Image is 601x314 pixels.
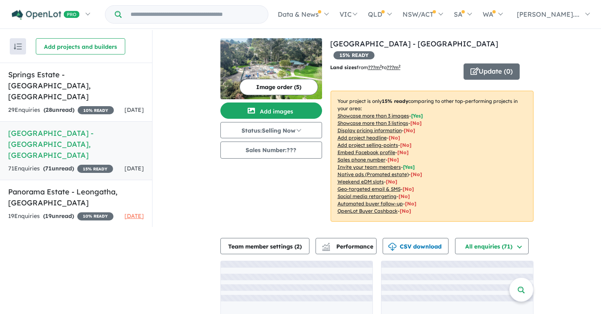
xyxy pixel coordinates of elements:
img: bar-chart.svg [322,245,330,251]
span: [DATE] [124,165,144,172]
div: 19 Enquir ies [8,212,113,221]
button: Status:Selling Now [220,122,322,138]
p: from [330,63,457,72]
span: [DATE] [124,212,144,220]
span: [PERSON_NAME].... [517,10,579,18]
span: to [382,64,401,70]
span: [ No ] [410,120,422,126]
button: Update (0) [464,63,520,80]
span: [ No ] [388,157,399,163]
span: [No] [400,208,411,214]
span: 10 % READY [78,106,114,114]
u: ??? m [368,64,382,70]
span: 15 % READY [77,165,113,173]
span: 2 [296,243,300,250]
span: [DATE] [124,106,144,113]
sup: 2 [398,64,401,68]
strong: ( unread) [44,106,74,113]
b: Land sizes [330,64,357,70]
button: Sales Number:??? [220,142,322,159]
span: [No] [411,171,422,177]
span: [ Yes ] [411,113,423,119]
span: [No] [386,179,397,185]
input: Try estate name, suburb, builder or developer [123,6,266,23]
div: 29 Enquir ies [8,105,114,115]
u: Showcase more than 3 images [338,113,409,119]
sup: 2 [380,64,382,68]
b: 15 % ready [382,98,408,104]
button: Add images [220,102,322,119]
strong: ( unread) [43,212,74,220]
span: [No] [403,186,414,192]
span: Performance [323,243,373,250]
u: Native ads (Promoted estate) [338,171,409,177]
span: [ No ] [389,135,400,141]
span: 10 % READY [77,212,113,220]
img: sort.svg [14,44,22,50]
p: Your project is only comparing to other top-performing projects in your area: - - - - - - - - - -... [331,91,533,222]
span: [ Yes ] [403,164,415,170]
img: line-chart.svg [322,243,329,247]
button: Image order (5) [240,79,318,95]
button: Performance [316,238,377,254]
img: Shamrock Springs Estate - Leongatha [220,38,322,99]
span: [ No ] [397,149,409,155]
u: Invite your team members [338,164,401,170]
span: [ No ] [400,142,412,148]
h5: Springs Estate - [GEOGRAPHIC_DATA] , [GEOGRAPHIC_DATA] [8,69,144,102]
u: Display pricing information [338,127,402,133]
button: CSV download [383,238,449,254]
h5: [GEOGRAPHIC_DATA] - [GEOGRAPHIC_DATA] , [GEOGRAPHIC_DATA] [8,128,144,161]
button: Team member settings (2) [220,238,309,254]
img: download icon [388,243,396,251]
u: Social media retargeting [338,193,396,199]
u: Add project selling-points [338,142,398,148]
u: Automated buyer follow-up [338,201,403,207]
span: 71 [45,165,52,172]
u: Add project headline [338,135,387,141]
span: 28 [46,106,52,113]
u: Embed Facebook profile [338,149,395,155]
strong: ( unread) [43,165,74,172]
button: Add projects and builders [36,38,125,55]
u: ???m [387,64,401,70]
span: 19 [45,212,52,220]
img: Openlot PRO Logo White [12,10,80,20]
span: [ No ] [404,127,415,133]
u: Showcase more than 3 listings [338,120,408,126]
span: 15 % READY [333,51,375,59]
div: 71 Enquir ies [8,164,113,174]
span: [No] [405,201,416,207]
u: Sales phone number [338,157,385,163]
button: All enquiries (71) [455,238,529,254]
u: Geo-targeted email & SMS [338,186,401,192]
h5: Panorama Estate - Leongatha , [GEOGRAPHIC_DATA] [8,186,144,208]
u: Weekend eDM slots [338,179,384,185]
u: OpenLot Buyer Cashback [338,208,398,214]
span: [No] [398,193,410,199]
a: [GEOGRAPHIC_DATA] - [GEOGRAPHIC_DATA] [330,39,498,48]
